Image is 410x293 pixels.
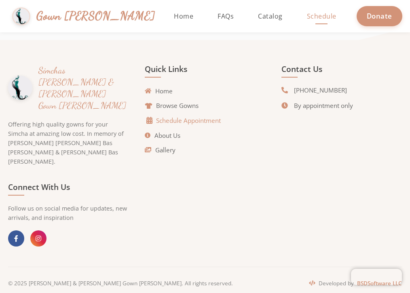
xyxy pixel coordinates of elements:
span: By appointment only [294,101,353,110]
p: Offering high quality gowns for your Simcha at amazing low cost. In memory of [PERSON_NAME] [PERS... [8,120,129,166]
a: Browse Gowns [145,101,199,110]
span: Gown [PERSON_NAME] [36,7,155,25]
iframe: Chatra live chat [351,269,402,285]
h4: Quick Links [145,64,265,78]
a: Gallery [145,145,175,155]
a: Home [145,86,173,96]
h3: Simchas [PERSON_NAME] & [PERSON_NAME] Gown [PERSON_NAME] [38,64,129,112]
span: Donate [367,11,392,21]
span: [PHONE_NUMBER] [294,86,347,95]
h4: Connect With Us [8,182,129,196]
img: Gown Gmach Logo [8,76,32,100]
p: Developed by [309,279,402,287]
span: Catalog [258,12,283,21]
p: © 2025 [PERSON_NAME] & [PERSON_NAME] Gown [PERSON_NAME]. All rights reserved. [8,279,233,287]
p: Follow us on social media for updates, new arrivals, and inspiration [8,204,129,222]
a: About Us [145,131,180,140]
img: Gown Gmach Logo [12,7,30,25]
span: FAQs [218,12,234,21]
a: Gown [PERSON_NAME] [12,5,147,27]
a: Donate [357,6,402,26]
a: Schedule Appointment [147,116,221,125]
span: Home [174,12,193,21]
h4: Contact Us [281,64,402,78]
span: Schedule [307,12,336,21]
